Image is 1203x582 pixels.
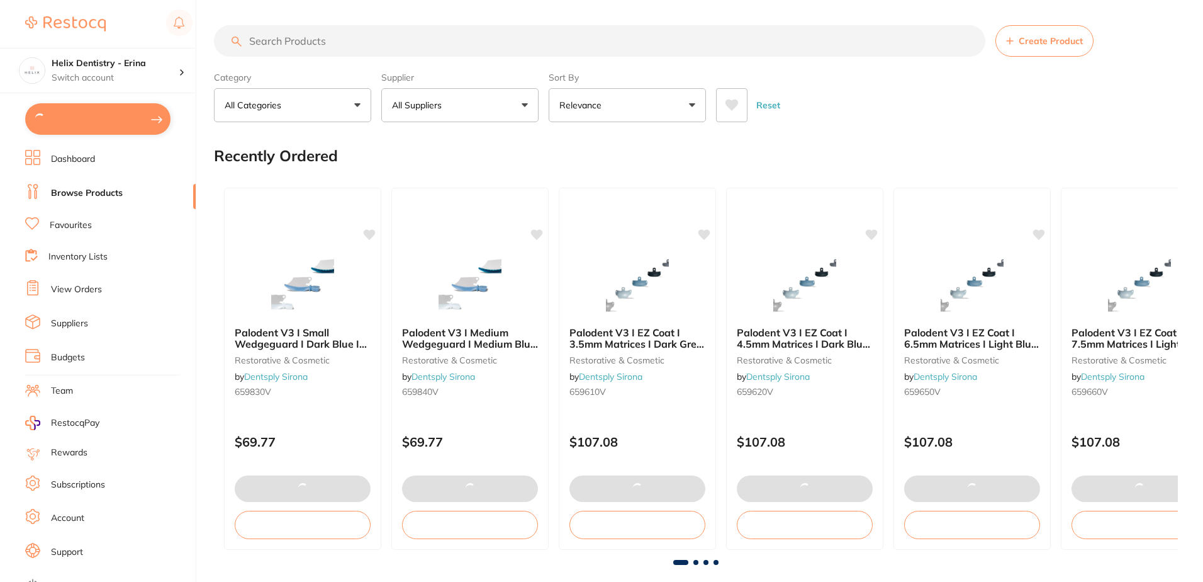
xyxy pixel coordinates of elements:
[235,435,371,449] p: $69.77
[225,99,286,111] p: All Categories
[25,416,40,430] img: RestocqPay
[579,371,642,382] a: Dentsply Sirona
[596,254,678,317] img: Palodent V3 I EZ Coat I 3.5mm Matrices I Dark Grey I Refill of 50
[931,254,1013,317] img: Palodent V3 I EZ Coat I 6.5mm Matrices I Light Blue I Refill of 50
[51,512,84,525] a: Account
[235,327,371,350] b: Palodent V3 I Small Wedgeguard I Dark Blue I Refill of 50
[48,251,108,263] a: Inventory Lists
[549,72,706,83] label: Sort By
[51,153,95,166] a: Dashboard
[51,479,105,491] a: Subscriptions
[737,355,873,365] small: restorative & cosmetic
[746,371,810,382] a: Dentsply Sirona
[1081,371,1144,382] a: Dentsply Sirona
[235,371,308,382] span: by
[402,327,538,350] b: Palodent V3 I Medium Wedgeguard I Medium Blue I Refill of 50
[402,435,538,449] p: $69.77
[569,435,705,449] p: $107.08
[402,355,538,365] small: restorative & cosmetic
[1099,254,1180,317] img: Palodent V3 I EZ Coat I 7.5mm Matrices I Light Grey I Refill of 50
[52,72,179,84] p: Switch account
[25,9,106,38] a: Restocq Logo
[20,58,45,83] img: Helix Dentistry - Erina
[402,371,475,382] span: by
[904,355,1040,365] small: restorative & cosmetic
[51,317,88,330] a: Suppliers
[549,88,706,122] button: Relevance
[235,387,371,397] small: 659830V
[25,16,106,31] img: Restocq Logo
[1019,36,1083,46] span: Create Product
[737,371,810,382] span: by
[737,387,873,397] small: 659620V
[569,387,705,397] small: 659610V
[904,387,1040,397] small: 659650V
[559,99,607,111] p: Relevance
[25,416,99,430] a: RestocqPay
[51,351,85,364] a: Budgets
[764,254,846,317] img: Palodent V3 I EZ Coat I 4.5mm Matrices I Dark Blue I Refill of 50
[995,25,1094,57] button: Create Product
[381,72,539,83] label: Supplier
[51,447,87,459] a: Rewards
[214,72,371,83] label: Category
[52,57,179,70] h4: Helix Dentistry - Erina
[51,417,99,430] span: RestocqPay
[51,385,73,397] a: Team
[737,435,873,449] p: $107.08
[214,88,371,122] button: All Categories
[569,371,642,382] span: by
[402,387,538,397] small: 659840V
[904,327,1040,350] b: Palodent V3 I EZ Coat I 6.5mm Matrices I Light Blue I Refill of 50
[244,371,308,382] a: Dentsply Sirona
[214,25,985,57] input: Search Products
[381,88,539,122] button: All Suppliers
[914,371,977,382] a: Dentsply Sirona
[904,371,977,382] span: by
[214,147,338,165] h2: Recently Ordered
[392,99,447,111] p: All Suppliers
[737,327,873,350] b: Palodent V3 I EZ Coat I 4.5mm Matrices I Dark Blue I Refill of 50
[262,254,344,317] img: Palodent V3 I Small Wedgeguard I Dark Blue I Refill of 50
[429,254,511,317] img: Palodent V3 I Medium Wedgeguard I Medium Blue I Refill of 50
[51,546,83,559] a: Support
[51,187,123,200] a: Browse Products
[753,88,784,122] button: Reset
[50,219,92,232] a: Favourites
[411,371,475,382] a: Dentsply Sirona
[904,435,1040,449] p: $107.08
[235,355,371,365] small: restorative & cosmetic
[569,355,705,365] small: restorative & cosmetic
[1072,371,1144,382] span: by
[569,327,705,350] b: Palodent V3 I EZ Coat I 3.5mm Matrices I Dark Grey I Refill of 50
[51,283,102,296] a: View Orders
